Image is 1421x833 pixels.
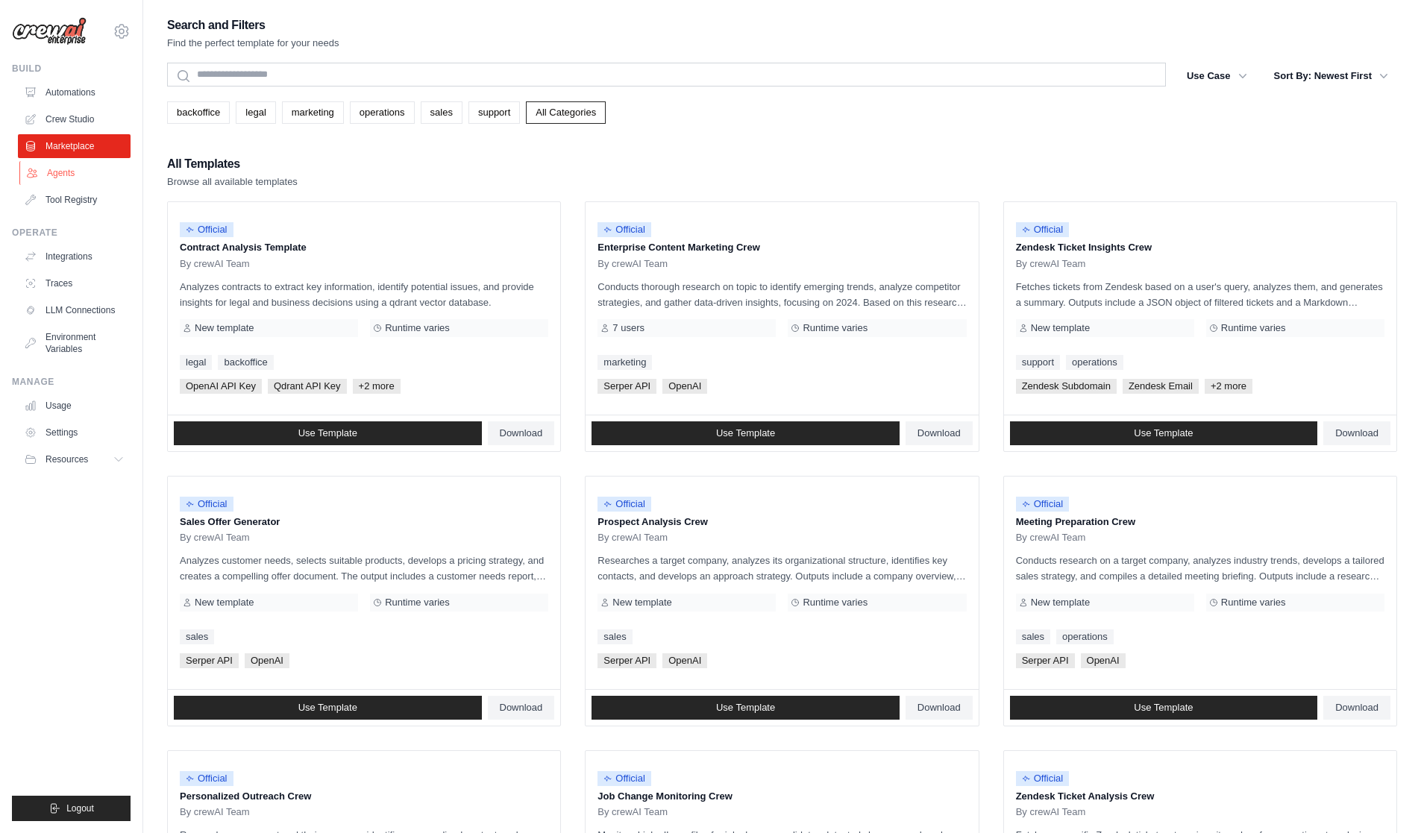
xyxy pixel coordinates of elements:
span: Use Template [716,427,775,439]
span: Official [1016,771,1070,786]
span: Download [1335,702,1378,714]
p: Find the perfect template for your needs [167,36,339,51]
span: 7 users [612,322,644,334]
p: Prospect Analysis Crew [597,515,966,529]
span: Logout [66,802,94,814]
span: Serper API [597,653,656,668]
span: OpenAI [1081,653,1126,668]
a: sales [1016,629,1050,644]
span: Official [597,771,651,786]
span: Use Template [716,702,775,714]
a: Usage [18,394,131,418]
span: By crewAI Team [597,806,668,818]
span: By crewAI Team [1016,806,1086,818]
span: New template [612,597,671,609]
span: By crewAI Team [180,532,250,544]
a: Automations [18,81,131,104]
a: LLM Connections [18,298,131,322]
a: Crew Studio [18,107,131,131]
a: legal [236,101,275,124]
span: Resources [46,453,88,465]
p: Personalized Outreach Crew [180,789,548,804]
span: +2 more [353,379,401,394]
a: All Categories [526,101,606,124]
p: Conducts thorough research on topic to identify emerging trends, analyze competitor strategies, a... [597,279,966,310]
p: Analyzes contracts to extract key information, identify potential issues, and provide insights fo... [180,279,548,310]
span: Official [180,497,233,512]
p: Zendesk Ticket Insights Crew [1016,240,1384,255]
h2: All Templates [167,154,298,175]
a: Marketplace [18,134,131,158]
span: New template [195,597,254,609]
span: Use Template [298,702,357,714]
span: Official [180,771,233,786]
a: marketing [282,101,344,124]
a: Download [488,421,555,445]
p: Meeting Preparation Crew [1016,515,1384,529]
span: Use Template [1134,427,1193,439]
span: OpenAI [245,653,289,668]
span: By crewAI Team [597,258,668,270]
span: +2 more [1205,379,1252,394]
span: OpenAI [662,379,707,394]
a: Use Template [174,696,482,720]
a: backoffice [167,101,230,124]
span: New template [195,322,254,334]
span: By crewAI Team [180,806,250,818]
a: operations [1066,355,1123,370]
span: Official [180,222,233,237]
button: Use Case [1178,63,1256,89]
a: Download [1323,696,1390,720]
a: sales [180,629,214,644]
span: Runtime varies [385,597,450,609]
a: Download [488,696,555,720]
span: OpenAI API Key [180,379,262,394]
span: Runtime varies [1221,597,1286,609]
a: support [1016,355,1060,370]
p: Browse all available templates [167,175,298,189]
h2: Search and Filters [167,15,339,36]
button: Sort By: Newest First [1265,63,1397,89]
span: Official [597,497,651,512]
span: OpenAI [662,653,707,668]
span: Qdrant API Key [268,379,347,394]
span: Runtime varies [803,322,868,334]
a: marketing [597,355,652,370]
a: Use Template [592,696,900,720]
span: Download [500,427,543,439]
span: Download [917,702,961,714]
a: Tool Registry [18,188,131,212]
span: Official [597,222,651,237]
span: Download [917,427,961,439]
div: Manage [12,376,131,388]
span: Runtime varies [803,597,868,609]
a: Integrations [18,245,131,268]
span: Official [1016,497,1070,512]
a: backoffice [218,355,273,370]
a: Traces [18,271,131,295]
p: Contract Analysis Template [180,240,548,255]
p: Job Change Monitoring Crew [597,789,966,804]
p: Analyzes customer needs, selects suitable products, develops a pricing strategy, and creates a co... [180,553,548,584]
p: Enterprise Content Marketing Crew [597,240,966,255]
span: Use Template [1134,702,1193,714]
a: operations [1056,629,1114,644]
span: New template [1031,597,1090,609]
a: Download [906,696,973,720]
a: sales [421,101,462,124]
a: Use Template [1010,696,1318,720]
p: Sales Offer Generator [180,515,548,529]
a: Use Template [174,421,482,445]
p: Zendesk Ticket Analysis Crew [1016,789,1384,804]
span: Serper API [180,653,239,668]
a: Settings [18,421,131,444]
a: Use Template [592,421,900,445]
span: Download [500,702,543,714]
img: Logo [12,17,87,45]
a: Use Template [1010,421,1318,445]
a: Agents [19,161,132,185]
a: support [468,101,520,124]
p: Fetches tickets from Zendesk based on a user's query, analyzes them, and generates a summary. Out... [1016,279,1384,310]
a: operations [350,101,415,124]
span: Use Template [298,427,357,439]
